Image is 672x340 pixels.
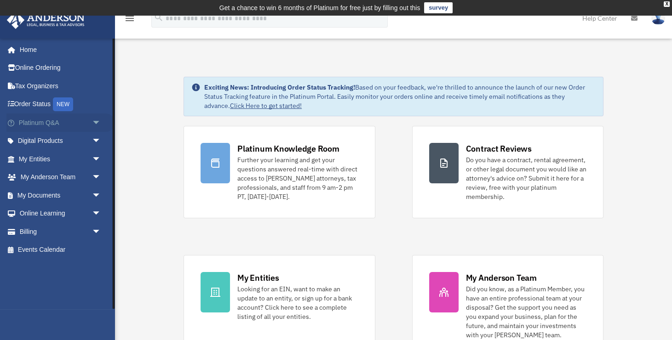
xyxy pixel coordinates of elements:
[466,143,532,154] div: Contract Reviews
[92,132,110,151] span: arrow_drop_down
[184,126,375,218] a: Platinum Knowledge Room Further your learning and get your questions answered real-time with dire...
[154,12,164,23] i: search
[53,97,73,111] div: NEW
[92,150,110,169] span: arrow_drop_down
[6,241,115,259] a: Events Calendar
[6,59,115,77] a: Online Ordering
[237,155,358,201] div: Further your learning and get your questions answered real-time with direct access to [PERSON_NAM...
[466,284,586,340] div: Did you know, as a Platinum Member, you have an entire professional team at your disposal? Get th...
[6,132,115,150] a: Digital Productsarrow_drop_down
[124,16,135,24] a: menu
[219,2,420,13] div: Get a chance to win 6 months of Platinum for free just by filling out this
[124,13,135,24] i: menu
[92,204,110,223] span: arrow_drop_down
[237,143,339,154] div: Platinum Knowledge Room
[412,126,603,218] a: Contract Reviews Do you have a contract, rental agreement, or other legal document you would like...
[237,284,358,321] div: Looking for an EIN, want to make an update to an entity, or sign up for a bank account? Click her...
[6,204,115,223] a: Online Learningarrow_drop_down
[92,222,110,241] span: arrow_drop_down
[6,150,115,168] a: My Entitiesarrow_drop_down
[6,222,115,241] a: Billingarrow_drop_down
[6,168,115,187] a: My Anderson Teamarrow_drop_down
[466,155,586,201] div: Do you have a contract, rental agreement, or other legal document you would like an attorney's ad...
[4,11,87,29] img: Anderson Advisors Platinum Portal
[92,113,110,132] span: arrow_drop_down
[424,2,453,13] a: survey
[664,1,670,7] div: close
[204,83,596,110] div: Based on your feedback, we're thrilled to announce the launch of our new Order Status Tracking fe...
[92,168,110,187] span: arrow_drop_down
[230,102,302,110] a: Click Here to get started!
[204,83,355,91] strong: Exciting News: Introducing Order Status Tracking!
[6,40,110,59] a: Home
[651,11,665,25] img: User Pic
[6,113,115,132] a: Platinum Q&Aarrow_drop_down
[466,272,537,283] div: My Anderson Team
[6,186,115,204] a: My Documentsarrow_drop_down
[92,186,110,205] span: arrow_drop_down
[6,95,115,114] a: Order StatusNEW
[237,272,279,283] div: My Entities
[6,77,115,95] a: Tax Organizers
